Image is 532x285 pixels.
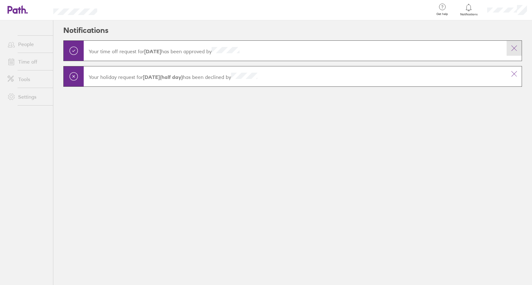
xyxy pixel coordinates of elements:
a: Settings [3,91,53,103]
span: Get help [432,12,452,16]
a: People [3,38,53,50]
strong: [DATE] [144,48,161,54]
a: Notifications [459,3,479,16]
a: Time off [3,55,53,68]
a: Tools [3,73,53,85]
h2: Notifications [63,20,108,40]
strong: [DATE] (half day) [143,74,183,80]
span: Notifications [459,13,479,16]
p: Your holiday request for has been declined by [89,73,502,80]
p: Your time off request for has been approved by [89,47,502,54]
